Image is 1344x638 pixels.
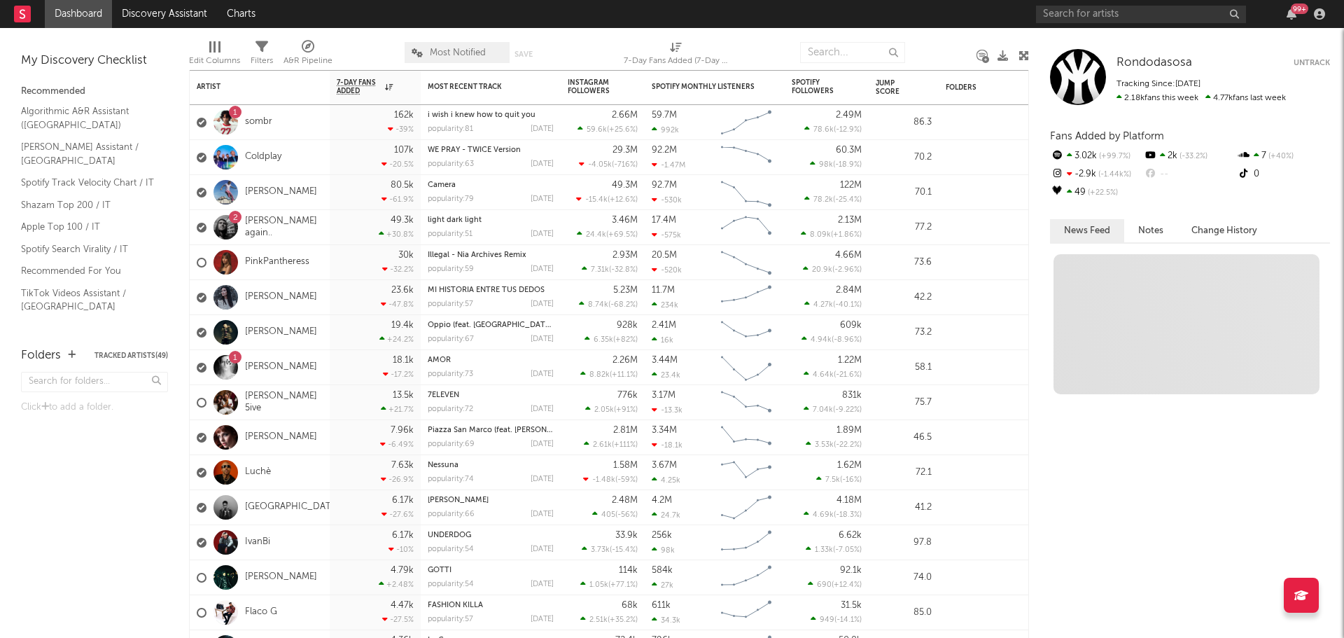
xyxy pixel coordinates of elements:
a: [PERSON_NAME] [428,497,489,504]
a: [PERSON_NAME] 5ive [245,391,323,415]
div: AMOR [428,356,554,364]
div: ( ) [810,160,862,169]
div: ( ) [580,370,638,379]
span: 4.94k [811,336,832,344]
span: +91 % [616,406,636,414]
div: Jump Score [876,79,911,96]
div: 46.5 [876,429,932,446]
svg: Chart title [715,175,778,210]
span: -8.96 % [834,336,860,344]
span: -22.2 % [836,441,860,449]
span: 98k [819,161,833,169]
div: 49.3k [391,216,414,225]
span: Tracking Since: [DATE] [1116,80,1200,88]
div: ( ) [582,265,638,274]
div: Spotify Followers [792,78,841,95]
div: 122M [840,181,862,190]
div: 49 [1050,183,1143,202]
span: -12.9 % [836,126,860,134]
span: 7.31k [591,266,609,274]
span: 6.35k [594,336,613,344]
a: Apple Top 100 / IT [21,219,154,235]
svg: Chart title [715,245,778,280]
div: 2.84M [836,286,862,295]
div: -17.2 % [383,370,414,379]
div: 2.41M [652,321,676,330]
div: 60.3M [836,146,862,155]
div: Filters [251,53,273,69]
span: -56 % [617,511,636,519]
div: 3.02k [1050,147,1143,165]
span: -15.4k [585,196,608,204]
a: Rondodasosa [1116,56,1192,70]
div: 17.4M [652,216,676,225]
div: ( ) [577,125,638,134]
div: 831k [842,391,862,400]
svg: Chart title [715,280,778,315]
span: -716 % [614,161,636,169]
div: Recommended [21,83,168,100]
div: WE PRAY - TWICE Version [428,146,554,154]
div: 256k [652,531,672,540]
a: [PERSON_NAME] again.. [245,216,323,240]
span: Fans Added by Platform [1050,131,1164,141]
div: Edit Columns [189,35,240,76]
div: popularity: 74 [428,476,474,483]
div: ( ) [801,230,862,239]
span: -16 % [842,476,860,484]
span: 8.74k [588,301,608,309]
div: 72.1 [876,464,932,481]
div: 776k [617,391,638,400]
div: 7.63k [391,461,414,470]
div: 2.26M [612,356,638,365]
div: 86.3 [876,114,932,131]
div: 162k [394,111,414,120]
div: popularity: 57 [428,300,473,308]
div: +30.8 % [379,230,414,239]
a: 7ELEVEN [428,391,459,399]
div: 1.62M [837,461,862,470]
div: 70.1 [876,184,932,201]
div: ( ) [576,195,638,204]
div: 2.81M [613,426,638,435]
div: 13.5k [393,391,414,400]
div: 49.3M [612,181,638,190]
span: 3.53k [815,441,834,449]
div: 16k [652,335,673,345]
div: [DATE] [531,335,554,343]
span: 4.27k [813,301,833,309]
input: Search... [800,42,905,63]
div: 2.66M [612,111,638,120]
a: [PERSON_NAME] [245,571,317,583]
div: ( ) [804,195,862,204]
div: [DATE] [531,300,554,308]
div: UNDERDOG [428,532,554,539]
span: +40 % [1266,153,1294,160]
button: News Feed [1050,219,1124,242]
div: 4.66M [835,251,862,260]
div: 7ELEVEN [428,391,554,399]
div: 2.93M [612,251,638,260]
div: popularity: 72 [428,405,473,413]
div: -18.1k [652,441,682,450]
div: -2.9k [1050,165,1143,183]
div: 4.18M [836,496,862,505]
div: [DATE] [531,405,554,413]
div: ( ) [804,300,862,309]
div: 23.6k [391,286,414,295]
div: ( ) [803,265,862,274]
div: 107k [394,146,414,155]
a: UNDERDOG [428,532,471,539]
button: Notes [1124,219,1177,242]
div: 33.9k [615,531,638,540]
span: 78.2k [813,196,833,204]
div: A&R Pipeline [283,35,332,76]
div: 7-Day Fans Added (7-Day Fans Added) [624,53,729,69]
svg: Chart title [715,315,778,350]
div: 41.2 [876,499,932,516]
input: Search for folders... [21,372,168,392]
span: 4.69k [813,511,834,519]
div: 3.44M [652,356,678,365]
span: +1.86 % [833,231,860,239]
div: 928k [617,321,638,330]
